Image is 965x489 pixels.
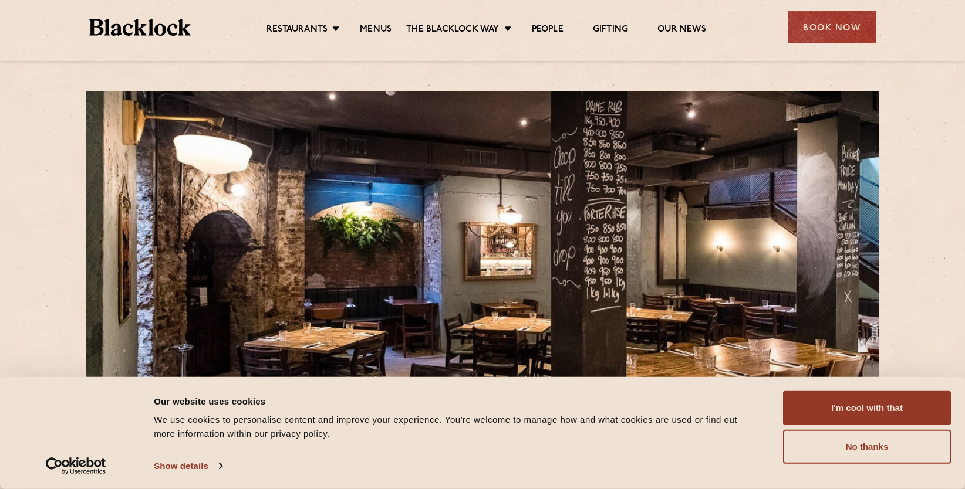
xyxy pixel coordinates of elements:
[89,19,191,36] img: BL_Textured_Logo-footer-cropped.svg
[657,24,706,37] a: Our News
[593,24,628,37] a: Gifting
[783,391,951,425] button: I'm cool with that
[266,24,328,37] a: Restaurants
[154,394,757,408] div: Our website uses cookies
[360,24,392,37] a: Menus
[154,457,222,475] a: Show details
[783,430,951,464] button: No thanks
[532,24,564,37] a: People
[788,11,876,43] div: Book Now
[154,413,757,441] div: We use cookies to personalise content and improve your experience. You're welcome to manage how a...
[406,24,499,37] a: The Blacklock Way
[25,457,127,475] a: Usercentrics Cookiebot - opens in a new window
